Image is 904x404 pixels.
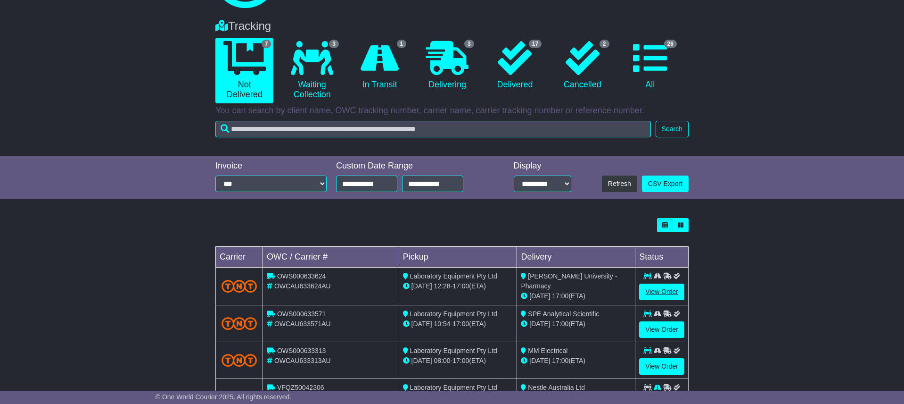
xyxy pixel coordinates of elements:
span: OWS000633624 [277,272,326,280]
span: 08:00 [434,357,451,364]
span: OWCAU633624AU [274,282,331,290]
span: Laboratory Equipment Pty Ltd [410,310,497,318]
td: Delivery [517,247,635,268]
a: CSV Export [642,176,689,192]
span: 7 [262,40,271,48]
span: [DATE] [529,357,550,364]
span: [PERSON_NAME] University - Pharmacy [521,272,617,290]
img: TNT_Domestic.png [222,317,257,330]
a: 3 Waiting Collection [283,38,341,103]
span: Laboratory Equipment Pty Ltd [410,384,497,391]
div: Custom Date Range [336,161,487,171]
span: 17:00 [452,282,469,290]
span: [DATE] [411,357,432,364]
span: 12:28 [434,282,451,290]
button: Search [656,121,689,137]
img: TNT_Domestic.png [222,354,257,367]
span: 17:00 [552,357,568,364]
span: 1 [397,40,407,48]
span: 10:54 [434,320,451,328]
span: 3 [329,40,339,48]
span: 2 [600,40,609,48]
a: View Order [639,321,684,338]
div: Display [514,161,571,171]
a: 17 Delivered [486,38,544,93]
span: Laboratory Equipment Pty Ltd [410,272,497,280]
span: 3 [464,40,474,48]
a: 1 In Transit [351,38,409,93]
a: 3 Delivering [418,38,476,93]
div: (ETA) [521,319,631,329]
div: (ETA) [521,291,631,301]
a: View Order [639,358,684,375]
img: TNT_Domestic.png [222,280,257,293]
a: 7 Not Delivered [215,38,273,103]
td: Carrier [216,247,263,268]
div: - (ETA) [403,356,513,366]
a: 2 Cancelled [553,38,611,93]
span: VFQZ50042306 [277,384,324,391]
p: You can search by client name, OWC tracking number, carrier name, carrier tracking number or refe... [215,106,689,116]
span: OWCAU633571AU [274,320,331,328]
div: - (ETA) [403,319,513,329]
span: OWCAU633313AU [274,357,331,364]
span: SPE Analytical Scientific [528,310,599,318]
span: Laboratory Equipment Pty Ltd [410,347,497,354]
td: Pickup [399,247,517,268]
div: Tracking [211,19,693,33]
span: 26 [664,40,677,48]
span: MM Electrical [528,347,567,354]
span: © One World Courier 2025. All rights reserved. [156,393,292,401]
span: [DATE] [529,292,550,300]
span: 17:00 [552,292,568,300]
span: 17:00 [452,320,469,328]
span: 17 [529,40,542,48]
div: Invoice [215,161,327,171]
span: OWS000633571 [277,310,326,318]
a: 26 All [621,38,679,93]
span: [DATE] [529,320,550,328]
button: Refresh [602,176,637,192]
span: 17:00 [552,320,568,328]
td: Status [635,247,689,268]
div: - (ETA) [403,281,513,291]
td: OWC / Carrier # [263,247,399,268]
span: [DATE] [411,320,432,328]
span: OWS000633313 [277,347,326,354]
a: View Order [639,284,684,300]
span: [DATE] [411,282,432,290]
div: (ETA) [521,356,631,366]
span: 17:00 [452,357,469,364]
span: Nestle Australia Ltd [528,384,585,391]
